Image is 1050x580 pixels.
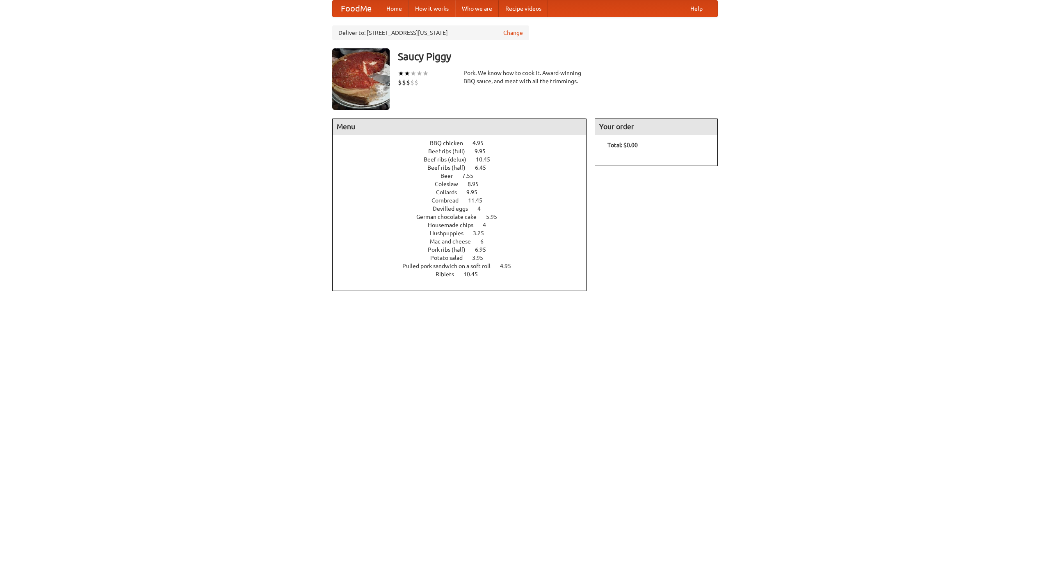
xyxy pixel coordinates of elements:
div: Pork. We know how to cook it. Award-winning BBQ sauce, and meat with all the trimmings. [463,69,587,85]
span: 11.45 [468,197,491,204]
a: Who we are [455,0,499,17]
span: 5.95 [486,214,505,220]
a: Beef ribs (half) 6.45 [427,164,501,171]
span: 6 [480,238,492,245]
li: ★ [410,69,416,78]
span: Hushpuppies [430,230,472,237]
a: Hushpuppies 3.25 [430,230,499,237]
span: Pulled pork sandwich on a soft roll [402,263,499,269]
li: ★ [398,69,404,78]
span: German chocolate cake [416,214,485,220]
li: $ [414,78,418,87]
a: Change [503,29,523,37]
div: Deliver to: [STREET_ADDRESS][US_STATE] [332,25,529,40]
a: Beef ribs (full) 9.95 [428,148,501,155]
span: Potato salad [430,255,471,261]
a: Cornbread 11.45 [431,197,498,204]
b: Total: $0.00 [607,142,638,148]
a: Beef ribs (delux) 10.45 [424,156,505,163]
a: Home [380,0,409,17]
a: Pulled pork sandwich on a soft roll 4.95 [402,263,526,269]
a: Beer 7.55 [441,173,488,179]
li: $ [406,78,410,87]
span: 4.95 [500,263,519,269]
h4: Your order [595,118,717,135]
h4: Menu [333,118,586,135]
span: 10.45 [476,156,498,163]
span: 8.95 [468,181,487,187]
a: BBQ chicken 4.95 [430,140,499,146]
li: $ [410,78,414,87]
a: FoodMe [333,0,380,17]
span: Collards [436,189,465,196]
span: Housemade chips [428,222,482,228]
li: ★ [422,69,429,78]
li: ★ [416,69,422,78]
span: 3.95 [472,255,491,261]
span: Coleslaw [435,181,466,187]
span: 10.45 [463,271,486,277]
li: $ [398,78,402,87]
h3: Saucy Piggy [398,48,718,65]
span: BBQ chicken [430,140,471,146]
span: Pork ribs (half) [428,246,474,253]
span: 4 [477,205,489,212]
span: Riblets [436,271,462,277]
a: Recipe videos [499,0,548,17]
a: Collards 9.95 [436,189,493,196]
span: 6.95 [475,246,494,253]
span: 7.55 [462,173,482,179]
a: How it works [409,0,455,17]
img: angular.jpg [332,48,390,110]
a: Potato salad 3.95 [430,255,498,261]
span: 4 [483,222,494,228]
a: German chocolate cake 5.95 [416,214,512,220]
a: Housemade chips 4 [428,222,501,228]
span: 9.95 [466,189,486,196]
span: 4.95 [472,140,492,146]
a: Riblets 10.45 [436,271,493,277]
span: Beef ribs (delux) [424,156,475,163]
span: Mac and cheese [430,238,479,245]
a: Pork ribs (half) 6.95 [428,246,501,253]
a: Help [684,0,709,17]
span: 9.95 [475,148,494,155]
span: Beer [441,173,461,179]
span: Beef ribs (full) [428,148,473,155]
a: Devilled eggs 4 [433,205,496,212]
li: $ [402,78,406,87]
a: Coleslaw 8.95 [435,181,494,187]
span: 6.45 [475,164,494,171]
span: Devilled eggs [433,205,476,212]
span: 3.25 [473,230,492,237]
li: ★ [404,69,410,78]
a: Mac and cheese 6 [430,238,499,245]
span: Cornbread [431,197,467,204]
span: Beef ribs (half) [427,164,474,171]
